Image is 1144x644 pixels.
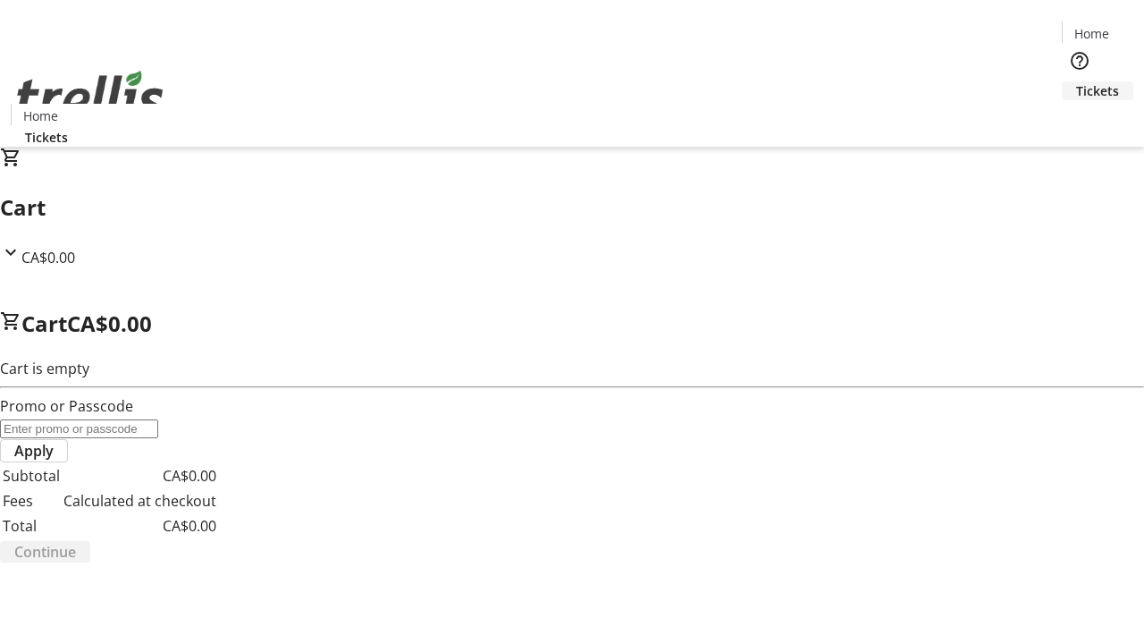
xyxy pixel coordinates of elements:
[1062,81,1133,100] a: Tickets
[11,51,170,140] img: Orient E2E Organization DpnduCXZIO's Logo
[14,440,54,462] span: Apply
[1063,24,1120,43] a: Home
[1062,100,1098,136] button: Cart
[1074,24,1109,43] span: Home
[12,106,69,125] a: Home
[2,514,61,538] td: Total
[63,489,217,513] td: Calculated at checkout
[21,248,75,267] span: CA$0.00
[67,309,152,338] span: CA$0.00
[1076,81,1119,100] span: Tickets
[63,464,217,487] td: CA$0.00
[1062,43,1098,79] button: Help
[63,514,217,538] td: CA$0.00
[25,128,68,147] span: Tickets
[2,489,61,513] td: Fees
[2,464,61,487] td: Subtotal
[23,106,58,125] span: Home
[11,128,82,147] a: Tickets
